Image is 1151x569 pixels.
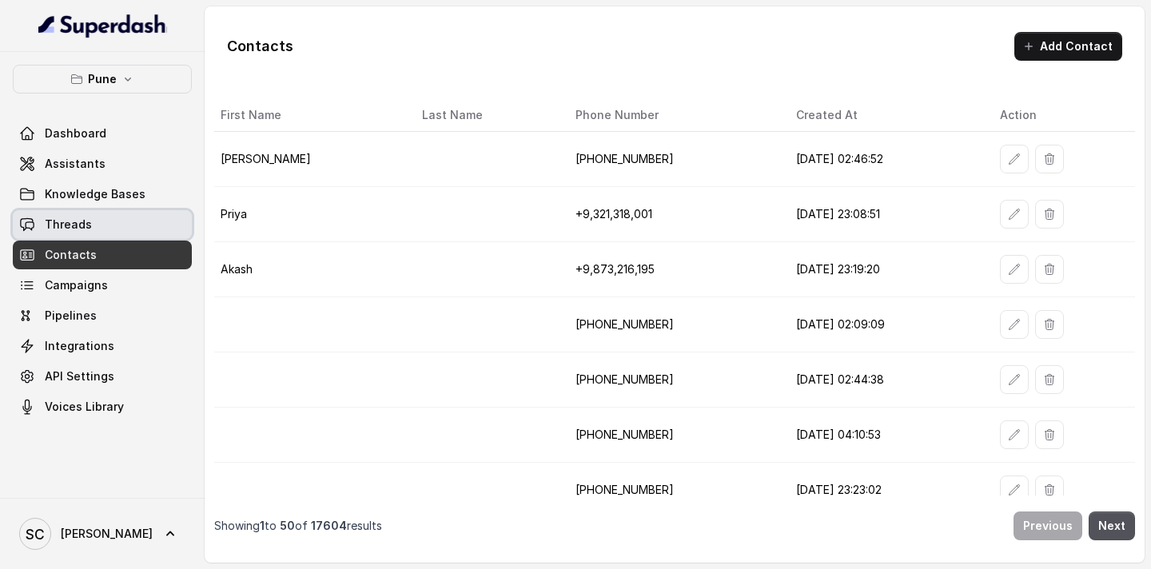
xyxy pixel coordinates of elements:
[13,332,192,360] a: Integrations
[563,408,783,463] td: [PHONE_NUMBER]
[45,186,145,202] span: Knowledge Bases
[45,399,124,415] span: Voices Library
[13,271,192,300] a: Campaigns
[783,297,987,352] td: [DATE] 02:09:09
[1014,32,1122,61] button: Add Contact
[311,519,347,532] span: 17604
[783,463,987,518] td: [DATE] 23:23:02
[45,125,106,141] span: Dashboard
[214,242,409,297] td: Akash
[45,308,97,324] span: Pipelines
[13,180,192,209] a: Knowledge Bases
[13,301,192,330] a: Pipelines
[260,519,265,532] span: 1
[783,132,987,187] td: [DATE] 02:46:52
[227,34,293,59] h1: Contacts
[987,99,1135,132] th: Action
[1089,511,1135,540] button: Next
[13,65,192,94] button: Pune
[26,526,45,543] text: SC
[783,187,987,242] td: [DATE] 23:08:51
[214,99,409,132] th: First Name
[13,210,192,239] a: Threads
[214,502,1135,550] nav: Pagination
[45,156,106,172] span: Assistants
[13,511,192,556] a: [PERSON_NAME]
[783,408,987,463] td: [DATE] 04:10:53
[88,70,117,89] p: Pune
[45,277,108,293] span: Campaigns
[13,149,192,178] a: Assistants
[783,99,987,132] th: Created At
[563,352,783,408] td: [PHONE_NUMBER]
[563,297,783,352] td: [PHONE_NUMBER]
[563,132,783,187] td: [PHONE_NUMBER]
[214,132,409,187] td: [PERSON_NAME]
[13,392,192,421] a: Voices Library
[783,352,987,408] td: [DATE] 02:44:38
[45,338,114,354] span: Integrations
[280,519,295,532] span: 50
[45,247,97,263] span: Contacts
[214,187,409,242] td: Priya
[563,187,783,242] td: +9,321,318,001
[563,242,783,297] td: +9,873,216,195
[13,362,192,391] a: API Settings
[1014,511,1082,540] button: Previous
[783,242,987,297] td: [DATE] 23:19:20
[214,518,382,534] p: Showing to of results
[45,217,92,233] span: Threads
[45,368,114,384] span: API Settings
[563,463,783,518] td: [PHONE_NUMBER]
[13,119,192,148] a: Dashboard
[563,99,783,132] th: Phone Number
[61,526,153,542] span: [PERSON_NAME]
[13,241,192,269] a: Contacts
[409,99,563,132] th: Last Name
[38,13,167,38] img: light.svg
